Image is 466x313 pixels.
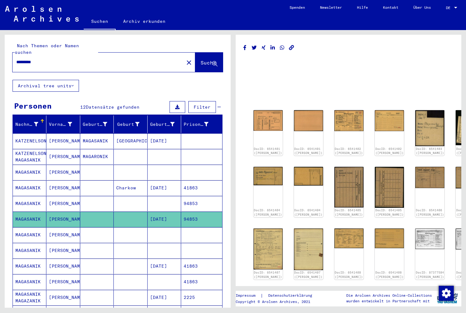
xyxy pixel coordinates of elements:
[294,110,323,131] img: 002.jpg
[13,165,46,180] mat-cell: MAGASANIK
[185,59,193,66] mat-icon: close
[415,167,444,188] img: 001.jpg
[80,133,114,149] mat-cell: MAGASANIK
[416,147,444,155] a: DocID: 6541403 ([PERSON_NAME])
[46,243,80,258] mat-cell: [PERSON_NAME]
[236,292,260,299] a: Impressum
[294,208,322,216] a: DocID: 6541404 ([PERSON_NAME])
[375,271,404,279] a: DocID: 6541408 ([PERSON_NAME])
[294,228,323,270] img: 002.jpg
[148,259,181,274] mat-cell: [DATE]
[13,149,46,164] mat-cell: KATZENELSON MAGASANIK
[114,115,147,133] mat-header-cell: Geburt‏
[254,147,282,155] a: DocID: 6541401 ([PERSON_NAME])
[46,115,80,133] mat-header-cell: Vorname
[49,119,80,129] div: Vorname
[148,180,181,196] mat-cell: [DATE]
[84,14,116,30] a: Suchen
[195,53,223,72] button: Suche
[194,104,211,110] span: Filter
[346,293,432,298] p: Die Arolsen Archives Online-Collections
[181,212,222,227] mat-cell: 94853
[375,228,404,249] img: 002.jpg
[13,243,46,258] mat-cell: MAGASANIK
[375,167,404,208] img: 002.jpg
[15,43,79,55] mat-label: Nach Themen oder Namen suchen
[46,227,80,243] mat-cell: [PERSON_NAME]
[148,133,181,149] mat-cell: [DATE]
[288,44,295,52] button: Copy link
[80,115,114,133] mat-header-cell: Geburtsname
[346,298,432,304] p: wurden entwickelt in Partnerschaft mit
[335,208,363,216] a: DocID: 6541405 ([PERSON_NAME])
[181,259,222,274] mat-cell: 41863
[439,286,454,301] img: Zustimmung ändern
[46,180,80,196] mat-cell: [PERSON_NAME]
[13,80,79,92] button: Archival tree units
[270,44,276,52] button: Share on LinkedIn
[242,44,248,52] button: Share on Facebook
[46,274,80,290] mat-cell: [PERSON_NAME]
[116,119,147,129] div: Geburt‏
[188,101,216,113] button: Filter
[446,6,453,10] span: DE
[294,167,323,186] img: 002.jpg
[13,180,46,196] mat-cell: MAGASANIK
[15,121,38,128] div: Nachname
[148,290,181,305] mat-cell: [DATE]
[13,196,46,211] mat-cell: MAGASANIK
[294,271,322,279] a: DocID: 6541407 ([PERSON_NAME])
[415,110,444,146] img: 001.jpg
[181,196,222,211] mat-cell: 94853
[251,44,258,52] button: Share on Twitter
[83,121,107,128] div: Geburtsname
[46,165,80,180] mat-cell: [PERSON_NAME]
[254,271,282,279] a: DocID: 6541407 ([PERSON_NAME])
[5,6,79,22] img: Arolsen_neg.svg
[416,271,444,279] a: DocID: 87377584 ([PERSON_NAME])
[335,147,363,155] a: DocID: 6541402 ([PERSON_NAME])
[13,133,46,149] mat-cell: KATZENELSON
[335,271,363,279] a: DocID: 6541408 ([PERSON_NAME])
[13,227,46,243] mat-cell: MAGASANIK
[13,115,46,133] mat-header-cell: Nachname
[181,180,222,196] mat-cell: 41863
[294,147,322,155] a: DocID: 6541401 ([PERSON_NAME])
[116,14,173,29] a: Archiv erkunden
[13,274,46,290] mat-cell: MAGASANIK
[116,121,139,128] div: Geburt‏
[13,259,46,274] mat-cell: MAGASANIK
[263,292,320,299] a: Datenschutzerklärung
[416,208,444,216] a: DocID: 6541406 ([PERSON_NAME])
[49,121,72,128] div: Vorname
[46,133,80,149] mat-cell: [PERSON_NAME]
[236,292,320,299] div: |
[46,149,80,164] mat-cell: [PERSON_NAME]
[114,133,147,149] mat-cell: [GEOGRAPHIC_DATA]
[80,149,114,164] mat-cell: MAGARONIK
[148,212,181,227] mat-cell: [DATE]
[254,208,282,216] a: DocID: 6541404 ([PERSON_NAME])
[83,119,115,129] div: Geburtsname
[181,290,222,305] mat-cell: 2225
[334,228,364,248] img: 001.jpg
[375,110,404,131] img: 002.jpg
[13,212,46,227] mat-cell: MAGASANIK
[183,56,195,69] button: Clear
[279,44,285,52] button: Share on WhatsApp
[46,290,80,305] mat-cell: [PERSON_NAME]
[13,290,46,305] mat-cell: MAGASANIK MAGAZANIK
[14,100,52,111] div: Personen
[201,59,216,66] span: Suche
[86,104,139,110] span: Datensätze gefunden
[415,228,444,249] img: 001.jpg
[375,147,404,155] a: DocID: 6541402 ([PERSON_NAME])
[150,119,182,129] div: Geburtsdatum
[375,208,404,216] a: DocID: 6541405 ([PERSON_NAME])
[334,167,364,207] img: 001.jpg
[184,121,208,128] div: Prisoner #
[46,212,80,227] mat-cell: [PERSON_NAME]
[114,180,147,196] mat-cell: Charkow
[438,285,453,300] div: Zustimmung ändern
[254,167,283,185] img: 001.jpg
